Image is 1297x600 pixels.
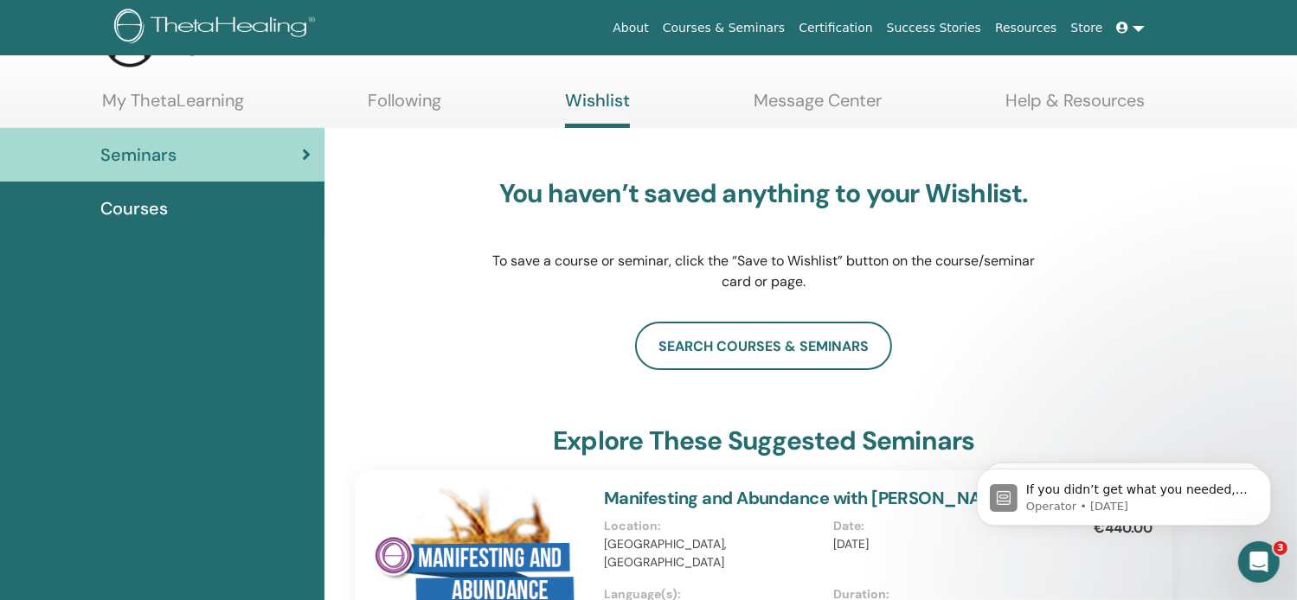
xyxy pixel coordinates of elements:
h3: My Dashboard [164,26,341,57]
a: Certification [792,12,879,44]
a: Success Stories [880,12,988,44]
a: Wishlist [565,90,630,128]
p: Date : [833,517,1052,535]
p: [GEOGRAPHIC_DATA], [GEOGRAPHIC_DATA] [604,535,823,571]
a: search courses & seminars [635,322,892,370]
a: Message Center [754,90,882,124]
a: Help & Resources [1005,90,1145,124]
span: Seminars [100,142,177,168]
a: Store [1064,12,1110,44]
p: [DATE] [833,535,1052,553]
span: Courses [100,195,168,221]
span: 3 [1274,541,1287,555]
a: Manifesting and Abundance with [PERSON_NAME] [604,487,1013,509]
iframe: Intercom notifications message [951,432,1297,553]
a: Resources [988,12,1064,44]
h3: You haven’t saved anything to your Wishlist. [491,178,1037,209]
p: Location : [604,517,823,535]
p: To save a course or seminar, click the “Save to Wishlist” button on the course/seminar card or page. [491,251,1037,292]
img: logo.png [114,9,321,48]
a: About [606,12,655,44]
iframe: Intercom live chat [1238,541,1280,583]
a: Courses & Seminars [656,12,793,44]
a: Following [368,90,441,124]
a: My ThetaLearning [102,90,244,124]
h3: explore these suggested seminars [553,425,974,456]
